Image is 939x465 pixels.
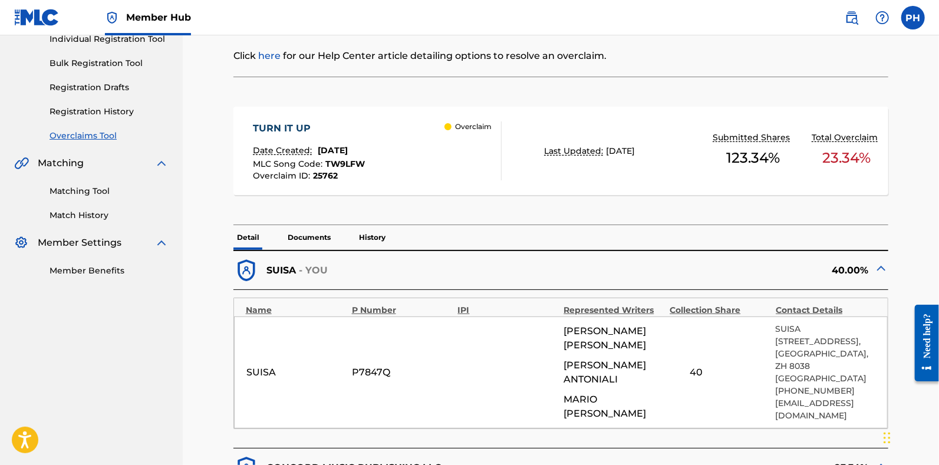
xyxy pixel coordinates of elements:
span: Member Settings [38,236,121,250]
a: Member Benefits [50,265,169,277]
span: 25762 [313,170,338,181]
img: expand-cell-toggle [874,261,888,275]
img: MLC Logo [14,9,60,26]
img: Matching [14,156,29,170]
p: [GEOGRAPHIC_DATA], ZH 8038 [776,348,876,372]
p: [PHONE_NUMBER] [776,385,876,397]
span: MARIO [PERSON_NAME] [564,393,664,421]
p: Overclaim [455,121,492,132]
p: [STREET_ADDRESS], [776,335,876,348]
span: [DATE] [318,145,348,156]
a: Public Search [840,6,864,29]
p: Last Updated: [544,145,606,157]
p: History [355,225,389,250]
p: - YOU [299,263,328,278]
div: IPI [458,304,558,316]
p: SUISA [266,263,296,278]
div: Represented Writers [564,304,664,316]
div: Name [246,304,346,316]
p: [EMAIL_ADDRESS][DOMAIN_NAME] [776,397,876,422]
p: Detail [233,225,263,250]
p: Documents [284,225,334,250]
div: P Number [352,304,452,316]
div: Help [871,6,894,29]
span: TW9LFW [325,159,365,169]
div: Contact Details [776,304,876,316]
a: Registration History [50,105,169,118]
div: User Menu [901,6,925,29]
a: Match History [50,209,169,222]
div: Chat-Widget [880,408,939,465]
a: Individual Registration Tool [50,33,169,45]
span: Member Hub [126,11,191,24]
span: Overclaim ID : [253,170,313,181]
div: 40.00% [561,258,889,283]
p: Date Created: [253,144,315,157]
p: [GEOGRAPHIC_DATA] [776,372,876,385]
a: Matching Tool [50,185,169,197]
p: Submitted Shares [713,131,793,144]
span: Matching [38,156,84,170]
p: Total Overclaim [812,131,881,144]
div: Ziehen [884,420,891,456]
img: Top Rightsholder [105,11,119,25]
img: search [845,11,859,25]
a: Overclaims Tool [50,130,169,142]
img: dfb38c8551f6dcc1ac04.svg [233,258,259,283]
div: TURN IT UP [253,121,365,136]
iframe: Chat Widget [880,408,939,465]
img: expand [154,236,169,250]
span: [DATE] [606,146,635,156]
p: Click for our Help Center article detailing options to resolve an overclaim. [233,49,738,63]
a: here [258,50,281,61]
span: [PERSON_NAME] [PERSON_NAME] [564,324,664,352]
span: [PERSON_NAME] ANTONIALI [564,358,664,387]
div: Collection Share [670,304,770,316]
iframe: Resource Center [906,296,939,391]
span: 123.34 % [726,147,780,169]
a: Bulk Registration Tool [50,57,169,70]
img: Member Settings [14,236,28,250]
img: expand [154,156,169,170]
span: MLC Song Code : [253,159,325,169]
a: Registration Drafts [50,81,169,94]
p: SUISA [776,323,876,335]
img: help [875,11,889,25]
a: TURN IT UPDate Created:[DATE]MLC Song Code:TW9LFWOverclaim ID:25762 OverclaimLast Updated:[DATE]S... [233,107,889,195]
span: 23.34 % [822,147,871,169]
